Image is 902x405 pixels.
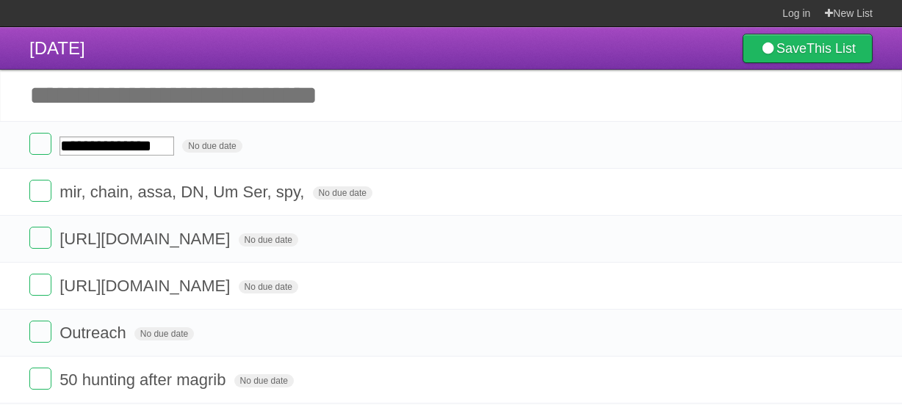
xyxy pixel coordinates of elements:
[59,230,234,248] span: [URL][DOMAIN_NAME]
[743,34,873,63] a: SaveThis List
[59,371,229,389] span: 50 hunting after magrib
[807,41,856,56] b: This List
[29,368,51,390] label: Done
[182,139,242,153] span: No due date
[59,183,308,201] span: mir, chain, assa, DN, Um Ser, spy,
[29,227,51,249] label: Done
[29,321,51,343] label: Done
[59,324,130,342] span: Outreach
[29,180,51,202] label: Done
[313,186,372,200] span: No due date
[29,274,51,296] label: Done
[134,327,194,340] span: No due date
[29,133,51,155] label: Done
[59,277,234,295] span: [URL][DOMAIN_NAME]
[239,233,298,247] span: No due date
[234,374,294,387] span: No due date
[29,38,85,58] span: [DATE]
[239,280,298,293] span: No due date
